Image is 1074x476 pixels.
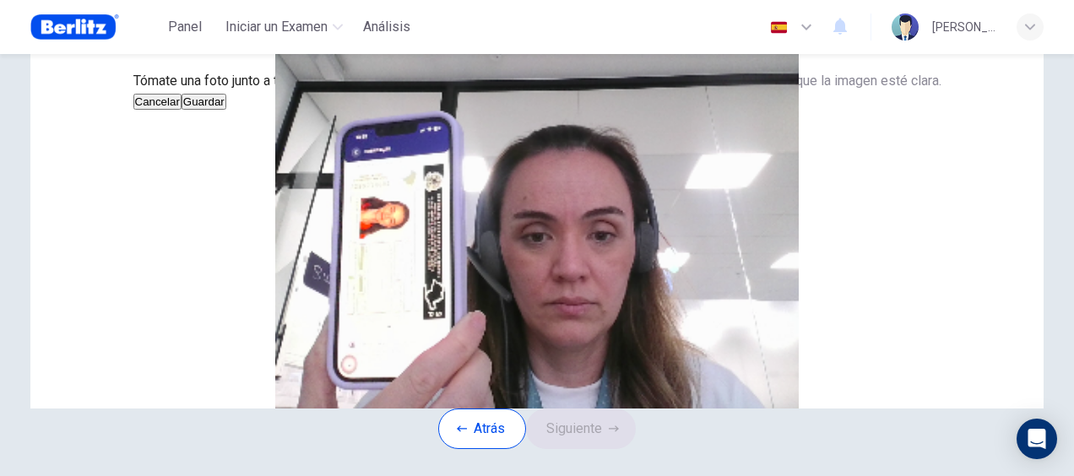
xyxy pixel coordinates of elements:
img: Profile picture [892,14,919,41]
div: Necesitas una licencia para acceder a este contenido [356,12,417,42]
div: [PERSON_NAME] MITIKO DOS [PERSON_NAME] [932,17,996,37]
span: Iniciar un Examen [225,17,328,37]
div: Open Intercom Messenger [1017,419,1057,459]
span: Panel [168,17,202,37]
a: Berlitz Brasil logo [30,10,158,44]
img: Berlitz Brasil logo [30,10,119,44]
img: es [768,21,789,34]
button: Atrás [438,408,526,449]
button: Iniciar un Examen [219,12,350,42]
img: preview screemshot [30,3,1044,408]
button: Panel [158,12,212,42]
span: Análisis [363,17,410,37]
button: Análisis [356,12,417,42]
